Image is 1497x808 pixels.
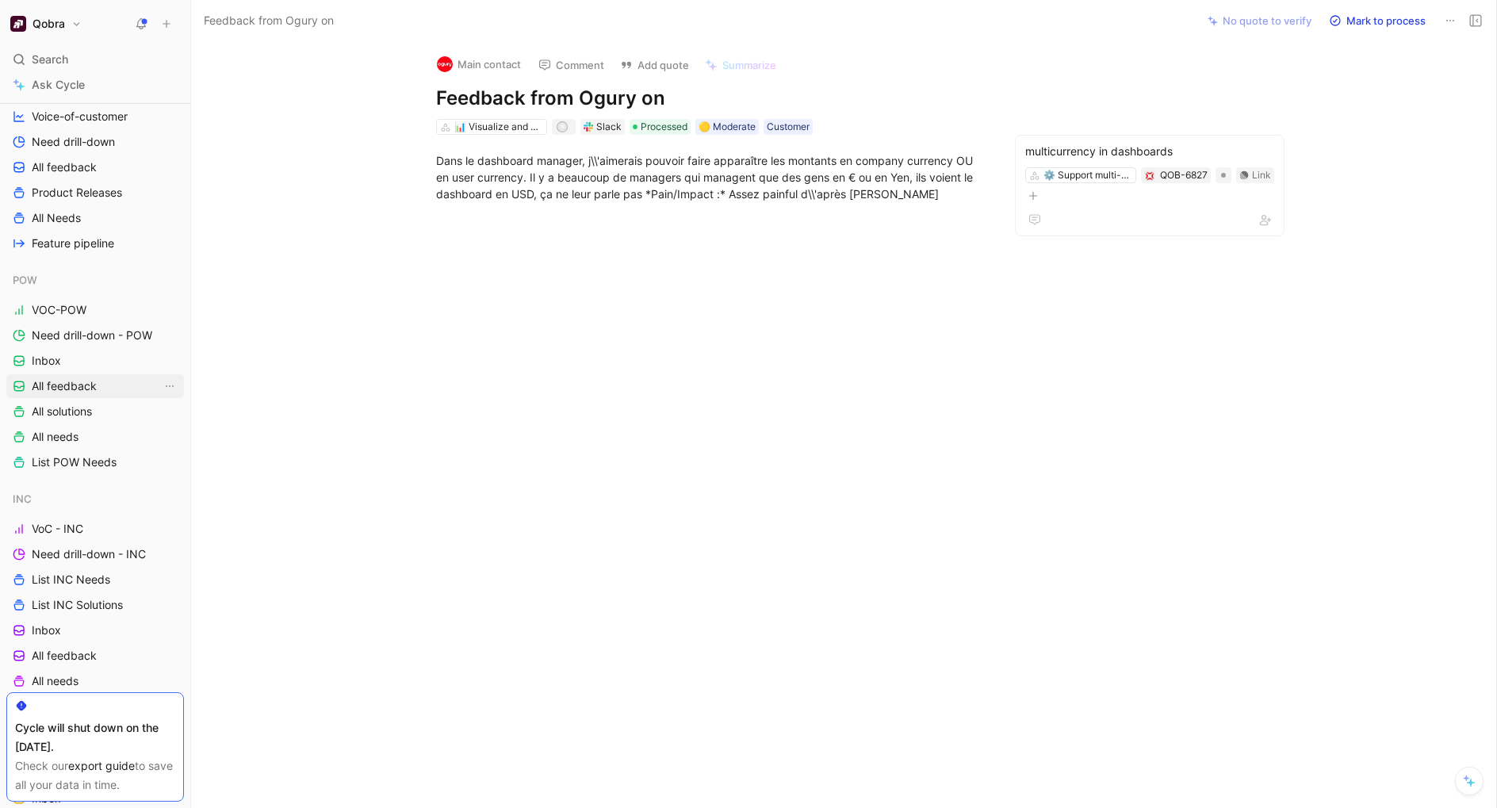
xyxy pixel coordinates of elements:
div: n [557,123,566,132]
a: List INC Needs [6,568,184,592]
div: INCVoC - INCNeed drill-down - INCList INC NeedsList INC SolutionsInboxAll feedbackAll needs [6,487,184,693]
a: All feedback [6,644,184,668]
a: Feature pipeline [6,232,184,255]
div: INC [6,487,184,511]
button: QobraQobra [6,13,86,35]
span: All needs [32,673,78,689]
button: Comment [531,54,611,76]
span: All feedback [32,159,97,175]
span: Inbox [32,622,61,638]
span: VoC - INC [32,521,83,537]
a: All feedbackView actions [6,374,184,398]
a: Need drill-down [6,130,184,154]
a: VoC - INC [6,517,184,541]
div: POW [6,268,184,292]
div: QOB-6827 [1160,167,1208,183]
span: Search [32,50,68,69]
span: Processed [641,119,687,135]
span: Ask Cycle [32,75,85,94]
a: export guide [68,759,135,772]
a: Need drill-down - POW [6,324,184,347]
span: Need drill-down - INC [32,546,146,562]
a: Need drill-down - INC [6,542,184,566]
a: VOC-POW [6,298,184,322]
span: Feedback from Ogury on [204,11,334,30]
a: Ask Cycle [6,73,184,97]
span: List INC Solutions [32,597,123,613]
button: logoMain contact [430,52,528,76]
a: Inbox [6,349,184,373]
span: All feedback [32,648,97,664]
div: POWVOC-POWNeed drill-down - POWInboxAll feedbackView actionsAll solutionsAll needsList POW Needs [6,268,184,474]
h1: Qobra [33,17,65,31]
a: List INC Solutions [6,593,184,617]
h1: Feedback from Ogury on [436,86,985,111]
span: Need drill-down [32,134,115,150]
div: Check our to save all your data in time. [15,756,175,795]
span: INC [13,491,32,507]
div: 📊 Visualize and monitor insights [454,119,543,135]
span: VOC-POW [32,302,86,318]
img: Qobra [10,16,26,32]
div: Link [1252,167,1271,183]
span: All feedback [32,378,97,394]
span: POW [13,272,37,288]
div: All SquadsDoctolibVoice-of-customerNeed drill-downAll feedbackProduct ReleasesAll NeedsFeature pi... [6,49,184,255]
button: No quote to verify [1200,10,1319,32]
span: Voice-of-customer [32,109,128,124]
button: Add quote [613,54,696,76]
span: All Needs [32,210,81,226]
div: Processed [630,119,691,135]
span: Feature pipeline [32,236,114,251]
img: 💢 [1145,171,1154,181]
div: Cycle will shut down on the [DATE]. [15,718,175,756]
a: Voice-of-customer [6,105,184,128]
a: All needs [6,425,184,449]
button: View actions [162,378,178,394]
div: Search [6,48,184,71]
button: 💢 [1144,170,1155,181]
a: All feedback [6,155,184,179]
a: Product Releases [6,181,184,205]
img: logo [437,56,453,72]
div: 🟡 Moderate [699,119,756,135]
span: Need drill-down - POW [32,327,152,343]
div: Slack [596,119,622,135]
a: All Needs [6,206,184,230]
span: List INC Needs [32,572,110,588]
span: Product Releases [32,185,122,201]
a: Inbox [6,618,184,642]
a: All needs [6,669,184,693]
a: List POW Needs [6,450,184,474]
button: Mark to process [1322,10,1433,32]
span: Inbox [32,353,61,369]
button: Summarize [698,54,783,76]
span: Summarize [722,58,776,72]
span: All solutions [32,404,92,419]
div: multicurrency in dashboards [1025,142,1274,161]
span: List POW Needs [32,454,117,470]
div: Customer [767,119,810,135]
a: All solutions [6,400,184,423]
span: All needs [32,429,78,445]
div: Dans le dashboard manager, j\\'aimerais pouvoir faire apparaître les montants en company currency... [436,152,985,202]
div: ⚙️ Support multi-currency [1043,167,1132,183]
